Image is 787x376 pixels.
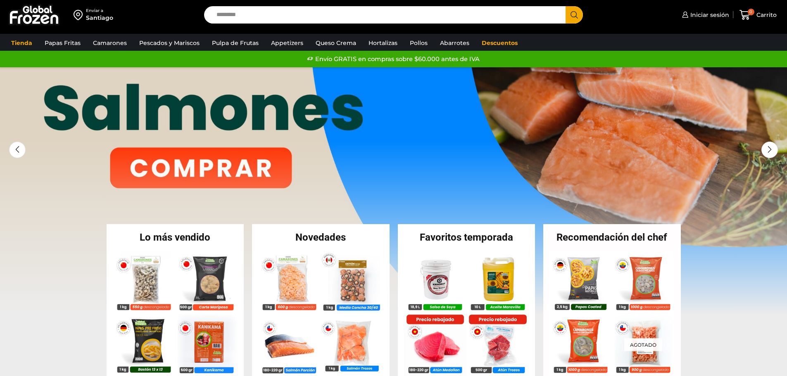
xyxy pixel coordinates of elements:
a: Queso Crema [311,35,360,51]
a: Pulpa de Frutas [208,35,263,51]
a: Hortalizas [364,35,402,51]
div: Next slide [761,142,778,158]
span: Carrito [754,11,777,19]
a: Abarrotes [436,35,473,51]
h2: Recomendación del chef [543,232,681,242]
div: Enviar a [86,8,113,14]
a: 0 Carrito [737,5,779,25]
a: Papas Fritas [40,35,85,51]
img: address-field-icon.svg [74,8,86,22]
div: Previous slide [9,142,26,158]
h2: Lo más vendido [107,232,244,242]
a: Pescados y Mariscos [135,35,204,51]
a: Descuentos [478,35,522,51]
a: Camarones [89,35,131,51]
h2: Favoritos temporada [398,232,535,242]
p: Agotado [624,338,662,351]
a: Iniciar sesión [680,7,729,23]
span: 0 [748,9,754,15]
span: Iniciar sesión [688,11,729,19]
a: Pollos [406,35,432,51]
div: Santiago [86,14,113,22]
h2: Novedades [252,232,390,242]
a: Tienda [7,35,36,51]
a: Appetizers [267,35,307,51]
button: Search button [566,6,583,24]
